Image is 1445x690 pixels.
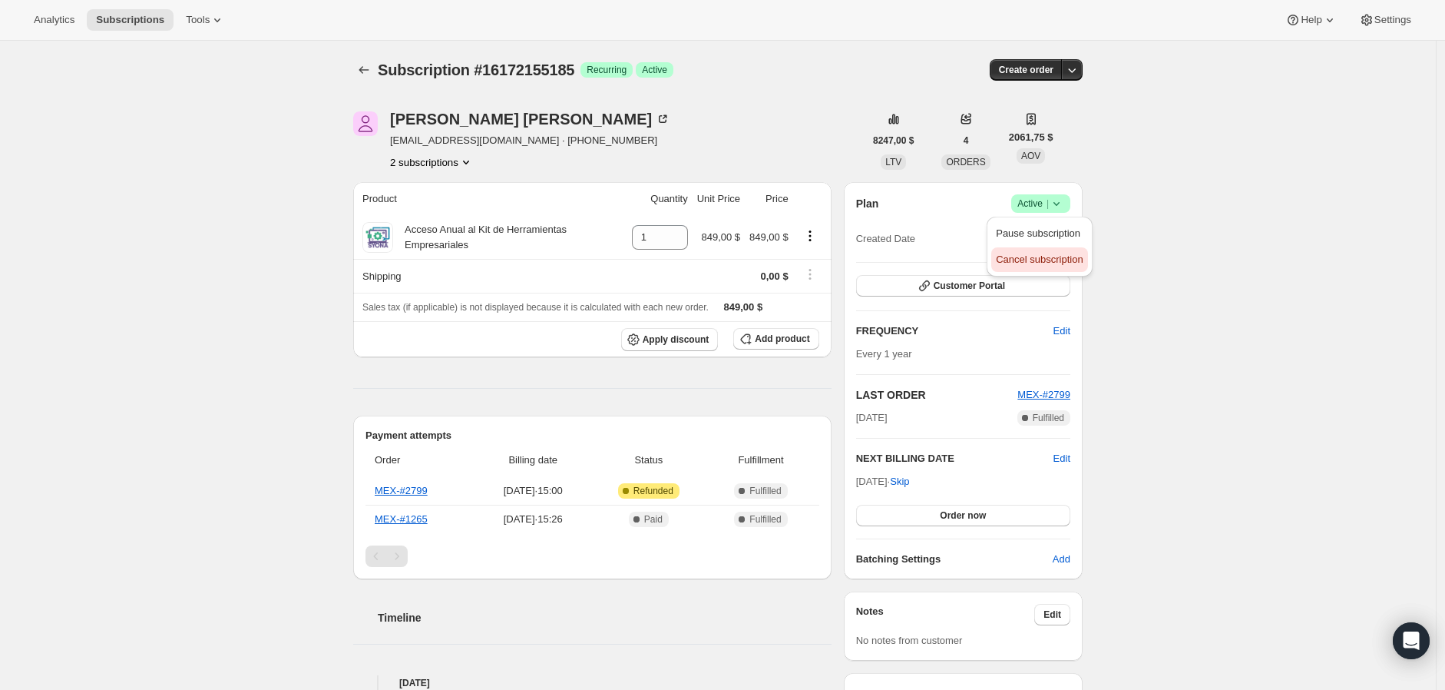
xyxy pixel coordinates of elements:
span: Alfredo Gilberto Corcuera Mendoza [353,111,378,136]
button: Edit [1044,319,1080,343]
button: Add product [733,328,818,350]
span: Recurring [587,64,627,76]
span: Order now [940,509,986,522]
span: Billing date [481,453,585,468]
span: 849,00 $ [749,231,789,243]
button: Pause subscription [991,221,1087,246]
h2: NEXT BILLING DATE [856,451,1053,466]
span: [EMAIL_ADDRESS][DOMAIN_NAME] · [PHONE_NUMBER] [390,133,670,148]
button: Analytics [25,9,84,31]
a: MEX-#2799 [1017,389,1070,400]
span: 849,00 $ [724,301,763,313]
a: MEX-#1265 [375,513,428,525]
span: [DATE] [856,410,888,426]
button: Tools [177,9,234,31]
span: Status [594,453,703,468]
button: Settings [1350,9,1420,31]
h2: FREQUENCY [856,323,1053,339]
span: Add product [755,333,809,345]
span: 2061,75 $ [1009,130,1053,145]
div: Open Intercom Messenger [1393,622,1430,659]
h3: Notes [856,604,1035,625]
span: Active [1017,196,1064,211]
button: Product actions [390,154,474,170]
span: Add [1053,552,1070,567]
span: ORDERS [946,157,985,168]
button: Edit [1053,451,1070,466]
button: MEX-#2799 [1017,387,1070,403]
div: [PERSON_NAME] [PERSON_NAME] [390,111,670,127]
button: Shipping actions [798,266,822,283]
h2: Timeline [378,610,832,625]
button: Apply discount [621,328,719,351]
span: Subscription #16172155185 [378,61,574,78]
span: Every 1 year [856,348,912,360]
span: Fulfillment [712,453,809,468]
span: Help [1301,14,1321,26]
button: Skip [881,469,918,494]
span: [DATE] · [856,476,910,487]
span: Apply discount [643,333,709,346]
button: Edit [1034,604,1070,625]
button: 8247,00 $ [864,130,923,151]
span: | [1047,197,1049,210]
span: Customer Portal [934,280,1005,292]
span: Fulfilled [749,513,781,526]
button: Subscriptions [87,9,174,31]
th: Shipping [353,259,627,293]
span: Pause subscription [996,227,1080,239]
span: Subscriptions [96,14,164,26]
span: Fulfilled [749,485,781,497]
button: Cancel subscription [991,247,1087,272]
span: Paid [644,513,663,526]
button: Create order [990,59,1063,81]
th: Product [353,182,627,216]
th: Order [365,443,476,477]
h2: LAST ORDER [856,387,1018,403]
h2: Payment attempts [365,428,819,443]
span: Tools [186,14,210,26]
th: Unit Price [693,182,745,216]
span: Edit [1053,323,1070,339]
span: Created Date [856,231,915,247]
span: AOV [1021,151,1040,161]
span: Settings [1374,14,1411,26]
span: Fulfilled [1033,412,1064,424]
button: Add [1043,547,1080,572]
div: Acceso Anual al Kit de Herramientas Empresariales [393,222,623,253]
button: 4 [954,130,978,151]
span: [DATE] · 15:00 [481,483,585,499]
a: MEX-#2799 [375,485,428,496]
span: Sales tax (if applicable) is not displayed because it is calculated with each new order. [362,302,709,313]
span: 849,00 $ [701,231,740,243]
span: Create order [999,64,1053,76]
span: LTV [885,157,901,168]
span: 8247,00 $ [873,134,914,147]
span: Refunded [633,485,673,497]
span: 0,00 $ [761,270,789,282]
span: Edit [1043,609,1061,621]
span: Cancel subscription [996,254,1083,265]
h2: Plan [856,196,879,211]
h6: Batching Settings [856,552,1053,567]
th: Price [745,182,793,216]
button: Help [1276,9,1346,31]
th: Quantity [627,182,693,216]
button: Subscriptions [353,59,375,81]
span: Analytics [34,14,74,26]
span: Active [642,64,667,76]
button: Order now [856,505,1070,526]
span: [DATE] · 15:26 [481,512,585,527]
button: Customer Portal [856,275,1070,297]
nav: Paginación [365,546,819,567]
img: product img [362,222,393,253]
span: 4 [964,134,969,147]
span: Skip [890,474,909,489]
span: No notes from customer [856,635,963,646]
button: Product actions [798,227,822,244]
